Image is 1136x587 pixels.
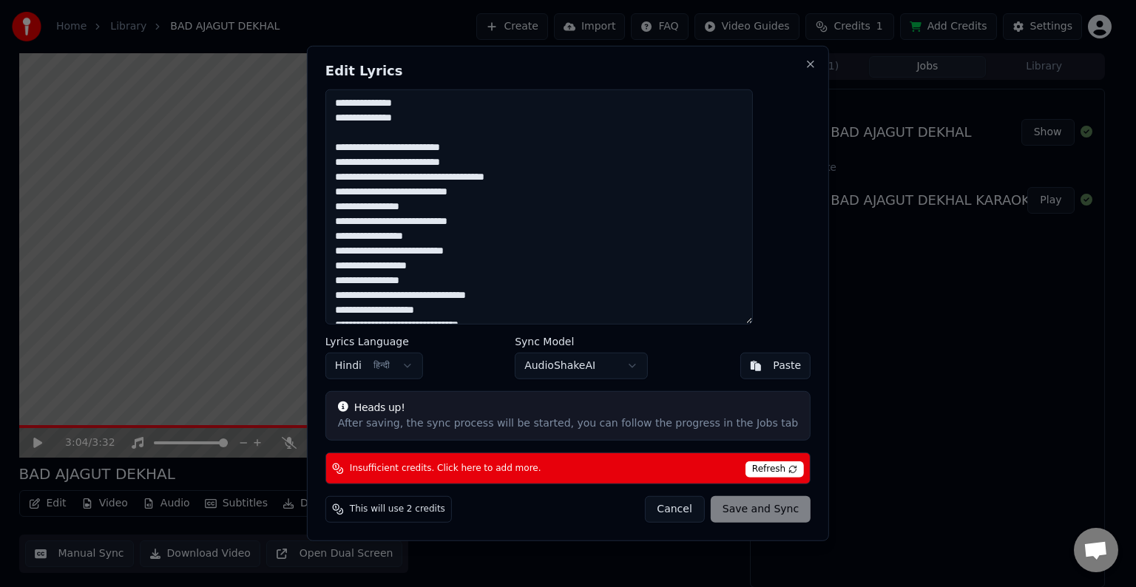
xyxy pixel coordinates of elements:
[325,64,811,78] h2: Edit Lyrics
[325,336,423,346] label: Lyrics Language
[350,463,541,475] span: Insufficient credits. Click here to add more.
[350,503,445,515] span: This will use 2 credits
[644,496,704,523] button: Cancel
[773,358,801,373] div: Paste
[338,416,798,431] div: After saving, the sync process will be started, you can follow the progress in the Jobs tab
[338,400,798,415] div: Heads up!
[740,352,811,379] button: Paste
[745,461,804,478] span: Refresh
[515,336,648,346] label: Sync Model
